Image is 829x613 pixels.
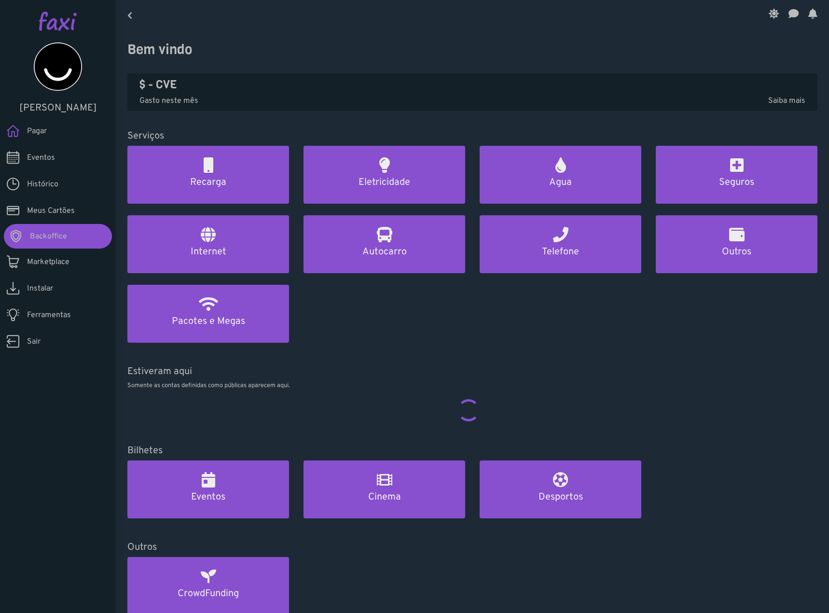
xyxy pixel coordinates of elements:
p: Somente as contas definidas como públicas aparecem aqui. [127,381,817,390]
a: Desportos [480,460,641,518]
h5: CrowdFunding [139,588,277,599]
a: Agua [480,146,641,204]
span: Eventos [27,152,55,164]
h3: Bem vindo [127,42,817,58]
h5: Estiveram aqui [127,366,817,377]
span: Marketplace [27,256,69,268]
span: Meus Cartões [27,205,75,217]
a: [PERSON_NAME] [14,42,101,114]
h5: Eletricidade [315,177,454,188]
a: Eventos [127,460,289,518]
h4: $ - CVE [139,78,805,92]
h5: Bilhetes [127,445,817,457]
span: Ferramentas [27,309,71,321]
span: Sair [27,336,41,348]
a: $ - CVE Gasto neste mêsSaiba mais [139,78,805,107]
span: Instalar [27,283,53,294]
h5: Pacotes e Megas [139,316,277,327]
h5: Autocarro [315,246,454,258]
h5: Agua [491,177,630,188]
a: Seguros [656,146,817,204]
span: Saiba mais [768,95,805,107]
a: Internet [127,215,289,273]
a: Eletricidade [304,146,465,204]
span: Histórico [27,179,58,190]
h5: Telefone [491,246,630,258]
h5: Outros [127,542,817,553]
a: Backoffice [4,224,112,249]
h5: Serviços [127,130,817,142]
span: Backoffice [30,231,67,242]
h5: Desportos [491,491,630,503]
span: Pagar [27,125,47,137]
a: Cinema [304,460,465,518]
a: Recarga [127,146,289,204]
a: Telefone [480,215,641,273]
a: Pacotes e Megas [127,285,289,343]
h5: Seguros [667,177,806,188]
h5: Cinema [315,491,454,503]
h5: Recarga [139,177,277,188]
h5: Outros [667,246,806,258]
p: Gasto neste mês [139,95,805,107]
a: Outros [656,215,817,273]
a: Autocarro [304,215,465,273]
h5: [PERSON_NAME] [14,102,101,114]
h5: Internet [139,246,277,258]
h5: Eventos [139,491,277,503]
